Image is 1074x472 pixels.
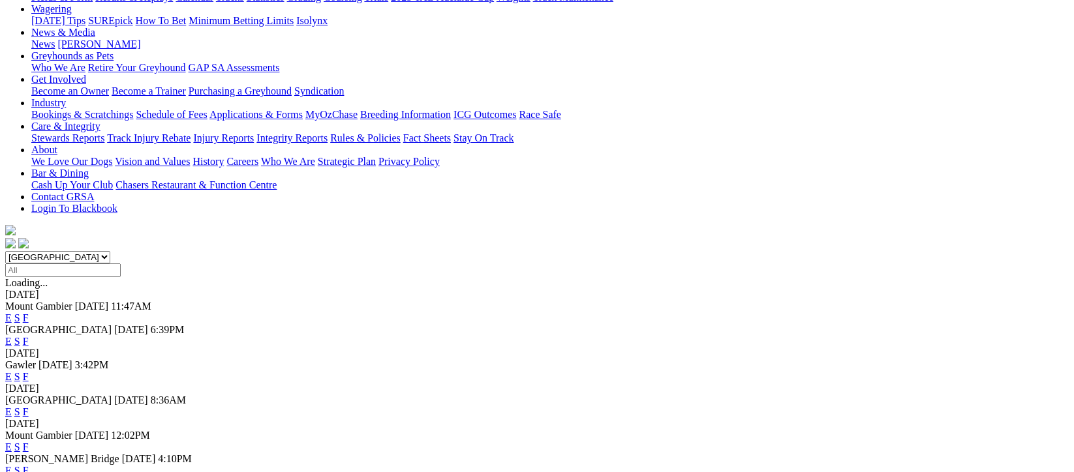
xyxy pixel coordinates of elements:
[31,27,95,38] a: News & Media
[14,312,20,323] a: S
[112,85,186,96] a: Become a Trainer
[31,179,113,190] a: Cash Up Your Club
[57,38,140,50] a: [PERSON_NAME]
[5,453,119,464] span: [PERSON_NAME] Bridge
[189,15,294,26] a: Minimum Betting Limits
[5,324,112,335] span: [GEOGRAPHIC_DATA]
[38,359,72,370] span: [DATE]
[360,109,451,120] a: Breeding Information
[5,418,1069,430] div: [DATE]
[23,336,29,347] a: F
[115,179,277,190] a: Chasers Restaurant & Function Centre
[31,74,86,85] a: Get Involved
[75,430,109,441] span: [DATE]
[88,62,186,73] a: Retire Your Greyhound
[136,109,207,120] a: Schedule of Fees
[31,97,66,108] a: Industry
[114,394,148,406] span: [DATE]
[31,15,1069,27] div: Wagering
[23,371,29,382] a: F
[136,15,187,26] a: How To Bet
[5,289,1069,301] div: [DATE]
[31,85,109,96] a: Become an Owner
[318,156,376,167] a: Strategic Plan
[5,406,12,417] a: E
[31,156,1069,168] div: About
[5,441,12,452] a: E
[114,324,148,335] span: [DATE]
[151,324,185,335] span: 6:39PM
[107,132,191,143] a: Track Injury Rebate
[294,85,344,96] a: Syndication
[261,156,315,167] a: Who We Are
[31,15,85,26] a: [DATE] Tips
[5,312,12,323] a: E
[31,191,94,202] a: Contact GRSA
[75,359,109,370] span: 3:42PM
[5,225,16,235] img: logo-grsa-white.png
[31,62,85,73] a: Who We Are
[31,38,1069,50] div: News & Media
[189,62,280,73] a: GAP SA Assessments
[14,336,20,347] a: S
[31,109,1069,121] div: Industry
[31,121,100,132] a: Care & Integrity
[330,132,401,143] a: Rules & Policies
[5,430,72,441] span: Mount Gambier
[111,430,150,441] span: 12:02PM
[23,406,29,417] a: F
[31,3,72,14] a: Wagering
[122,453,156,464] span: [DATE]
[14,406,20,417] a: S
[5,263,121,277] input: Select date
[115,156,190,167] a: Vision and Values
[209,109,303,120] a: Applications & Forms
[31,156,112,167] a: We Love Our Dogs
[31,132,104,143] a: Stewards Reports
[5,383,1069,394] div: [DATE]
[151,394,186,406] span: 8:36AM
[31,179,1069,191] div: Bar & Dining
[31,50,114,61] a: Greyhounds as Pets
[5,394,112,406] span: [GEOGRAPHIC_DATA]
[403,132,451,143] a: Fact Sheets
[23,441,29,452] a: F
[5,336,12,347] a: E
[31,62,1069,74] div: Greyhounds as Pets
[5,371,12,382] a: E
[31,38,55,50] a: News
[5,301,72,312] span: Mount Gambier
[453,132,514,143] a: Stay On Track
[5,238,16,248] img: facebook.svg
[193,132,254,143] a: Injury Reports
[14,441,20,452] a: S
[31,132,1069,144] div: Care & Integrity
[378,156,440,167] a: Privacy Policy
[158,453,192,464] span: 4:10PM
[305,109,358,120] a: MyOzChase
[5,359,36,370] span: Gawler
[23,312,29,323] a: F
[256,132,328,143] a: Integrity Reports
[31,203,117,214] a: Login To Blackbook
[5,277,48,288] span: Loading...
[88,15,132,26] a: SUREpick
[519,109,560,120] a: Race Safe
[453,109,516,120] a: ICG Outcomes
[75,301,109,312] span: [DATE]
[192,156,224,167] a: History
[31,168,89,179] a: Bar & Dining
[31,144,57,155] a: About
[14,371,20,382] a: S
[18,238,29,248] img: twitter.svg
[5,347,1069,359] div: [DATE]
[226,156,258,167] a: Careers
[31,109,133,120] a: Bookings & Scratchings
[189,85,292,96] a: Purchasing a Greyhound
[296,15,328,26] a: Isolynx
[111,301,151,312] span: 11:47AM
[31,85,1069,97] div: Get Involved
